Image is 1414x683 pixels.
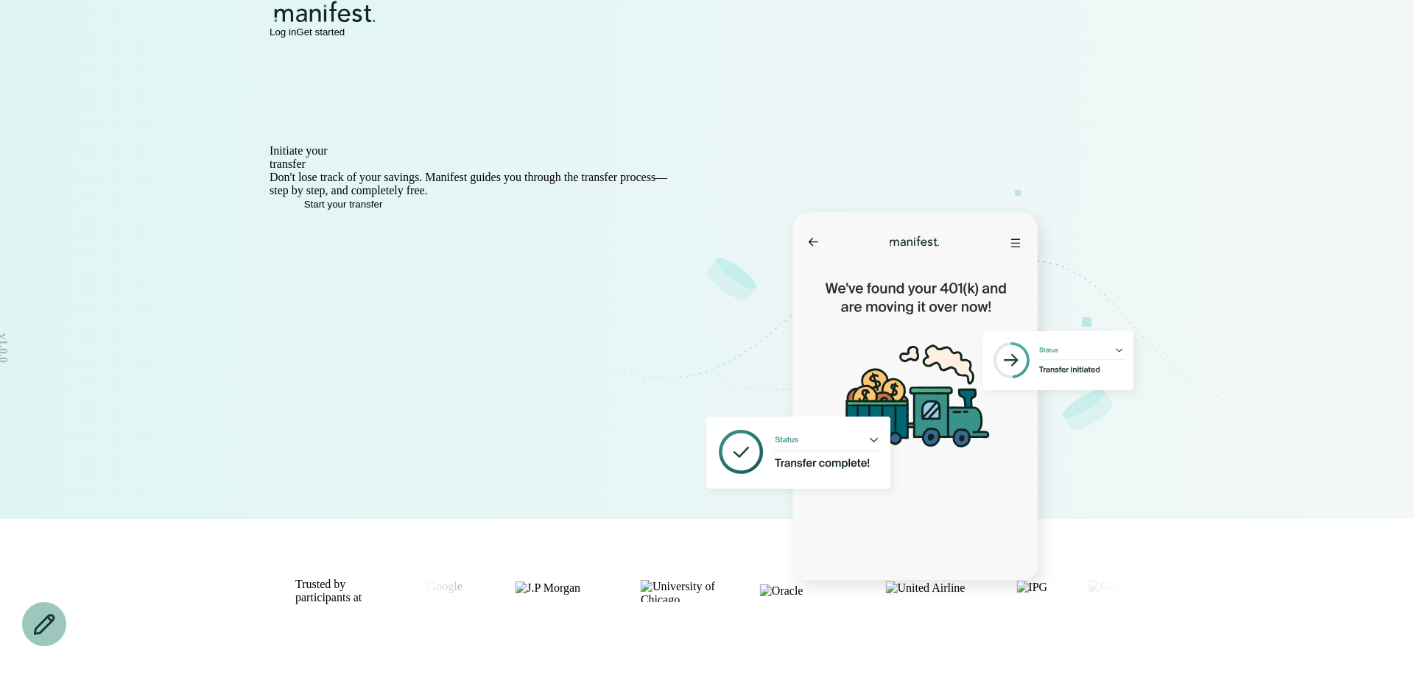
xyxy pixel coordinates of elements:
[270,171,684,197] p: Don't lose track of your savings. Manifest guides you through the transfer process—step by step, ...
[270,158,684,171] h1: transfer
[885,581,988,601] img: United Airline
[306,158,355,170] span: in minutes
[760,584,858,597] img: Oracle
[270,144,684,158] h1: Initiate your
[641,580,732,602] img: University of Chicago
[296,26,345,38] button: Get started
[515,581,613,601] img: J.P Morgan
[304,199,383,210] span: Start your transfer
[270,26,296,38] button: Log in
[270,199,417,210] button: Start your transfer
[416,580,487,603] img: Google
[1016,581,1060,602] img: IPG
[1088,580,1159,603] img: Google
[295,578,362,604] p: Trusted by participants at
